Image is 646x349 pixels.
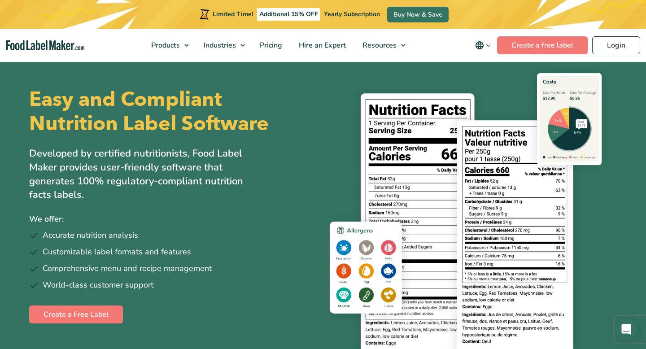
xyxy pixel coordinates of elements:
[29,87,315,136] h1: Easy and Compliant Nutrition Label Software
[43,246,191,258] span: Customizable label formats and features
[615,318,637,340] div: Open Intercom Messenger
[148,40,181,50] span: Products
[43,279,153,291] span: World-class customer support
[252,29,288,62] a: Pricing
[196,29,249,62] a: Industries
[43,262,212,275] span: Comprehensive menu and recipe management
[143,29,193,62] a: Products
[592,36,640,54] a: Login
[360,40,397,50] span: Resources
[324,10,380,18] span: Yearly Subscription
[354,29,410,62] a: Resources
[296,40,347,50] span: Hire an Expert
[213,10,253,18] span: Limited Time!
[291,29,352,62] a: Hire an Expert
[201,40,237,50] span: Industries
[29,147,262,202] p: Developed by certified nutritionists, Food Label Maker provides user-friendly software that gener...
[497,36,588,54] a: Create a free label
[257,8,320,21] span: Additional 15% OFF
[257,40,283,50] span: Pricing
[43,229,138,241] span: Accurate nutrition analysis
[29,213,316,226] p: We offer:
[29,305,123,323] a: Create a Free Label
[387,7,449,22] a: Buy Now & Save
